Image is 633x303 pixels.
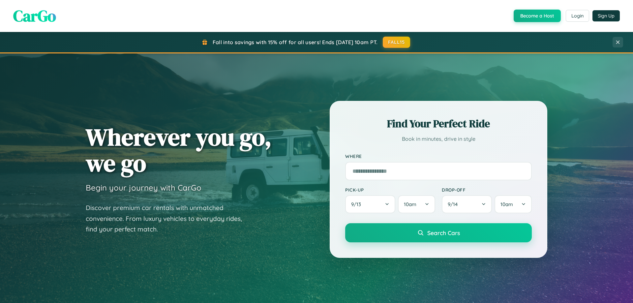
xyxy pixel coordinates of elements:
[86,124,272,176] h1: Wherever you go, we go
[404,201,416,207] span: 10am
[345,134,532,144] p: Book in minutes, drive in style
[566,10,589,22] button: Login
[345,195,395,213] button: 9/13
[345,223,532,242] button: Search Cars
[427,229,460,236] span: Search Cars
[213,39,378,45] span: Fall into savings with 15% off for all users! Ends [DATE] 10am PT.
[351,201,364,207] span: 9 / 13
[442,195,492,213] button: 9/14
[86,183,201,193] h3: Begin your journey with CarGo
[592,10,620,21] button: Sign Up
[398,195,435,213] button: 10am
[500,201,513,207] span: 10am
[495,195,532,213] button: 10am
[345,154,532,159] label: Where
[448,201,461,207] span: 9 / 14
[13,5,56,27] span: CarGo
[442,187,532,193] label: Drop-off
[514,10,561,22] button: Become a Host
[86,202,251,235] p: Discover premium car rentals with unmatched convenience. From luxury vehicles to everyday rides, ...
[345,116,532,131] h2: Find Your Perfect Ride
[345,187,435,193] label: Pick-up
[383,37,410,48] button: FALL15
